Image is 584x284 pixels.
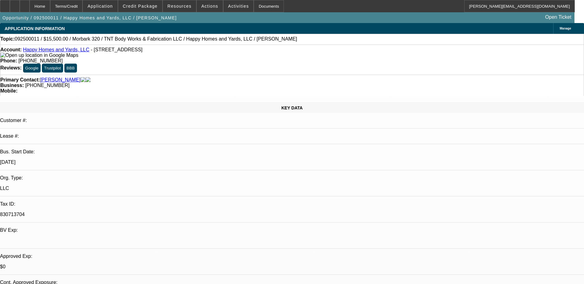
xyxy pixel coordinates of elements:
a: View Google Maps [0,53,78,58]
span: Application [87,4,113,9]
strong: Primary Contact: [0,77,40,83]
strong: Topic: [0,36,15,42]
a: [PERSON_NAME] [40,77,81,83]
a: Happy Homes and Yards, LLC [23,47,90,52]
span: KEY DATA [281,105,303,110]
strong: Business: [0,83,24,88]
span: Credit Package [123,4,158,9]
button: Application [83,0,117,12]
span: Manage [560,27,571,30]
span: 092500011 / $15,500.00 / Morbark 320 / TNT Body Works & Fabrication LLC / Happy Homes and Yards, ... [15,36,297,42]
img: Open up location in Google Maps [0,53,78,58]
strong: Mobile: [0,88,18,93]
span: - [STREET_ADDRESS] [91,47,143,52]
span: APPLICATION INFORMATION [5,26,65,31]
button: Resources [163,0,196,12]
strong: Phone: [0,58,17,63]
a: Open Ticket [543,12,574,22]
button: Google [23,64,41,73]
span: Activities [228,4,249,9]
img: facebook-icon.png [81,77,86,83]
button: Trustpilot [42,64,63,73]
button: Credit Package [118,0,162,12]
span: [PHONE_NUMBER] [18,58,63,63]
span: Opportunity / 092500011 / Happy Homes and Yards, LLC / [PERSON_NAME] [2,15,177,20]
span: Actions [201,4,218,9]
strong: Reviews: [0,65,22,70]
button: Actions [197,0,223,12]
img: linkedin-icon.png [86,77,91,83]
strong: Account: [0,47,22,52]
span: Resources [167,4,191,9]
span: [PHONE_NUMBER] [25,83,70,88]
button: BBB [64,64,77,73]
button: Activities [224,0,254,12]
